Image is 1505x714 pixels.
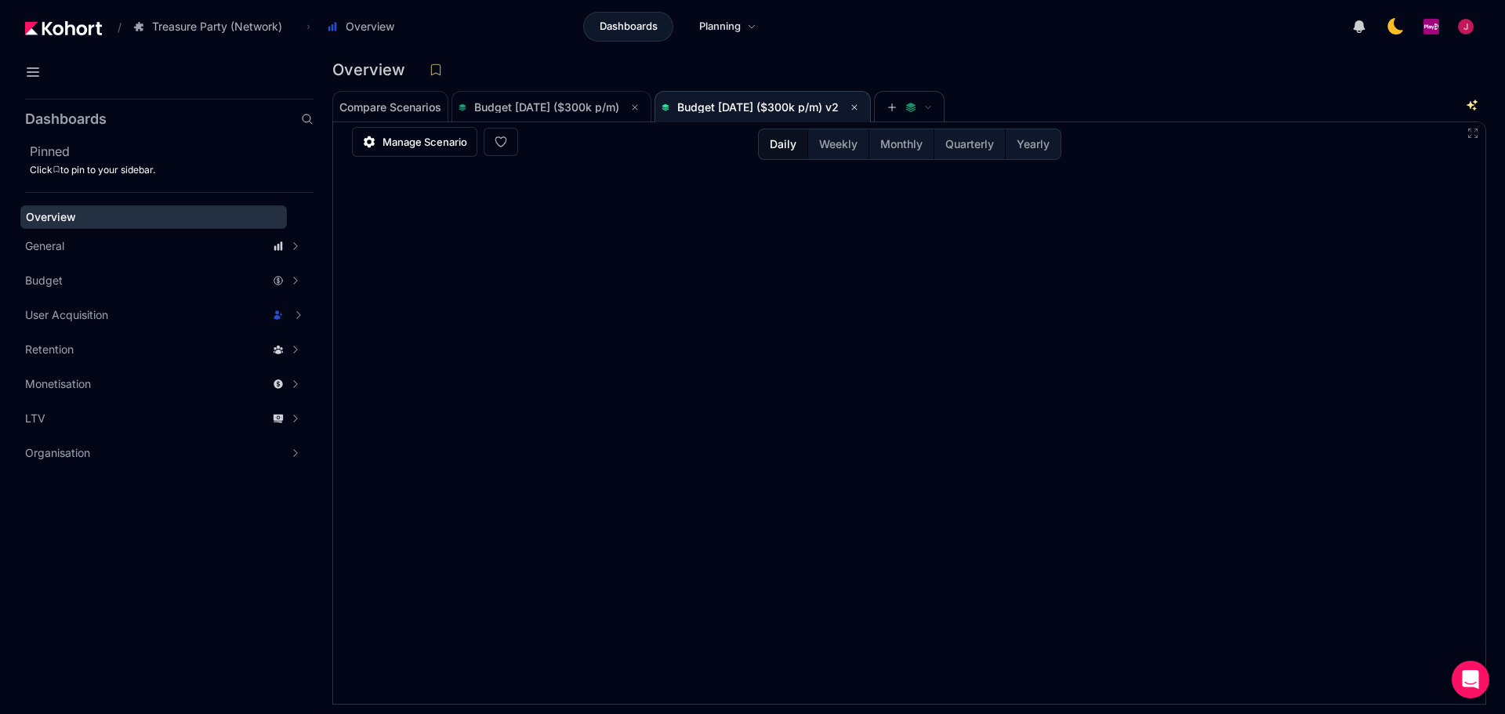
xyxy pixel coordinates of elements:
[318,13,411,40] button: Overview
[1017,136,1050,152] span: Yearly
[352,127,477,157] a: Manage Scenario
[332,62,415,78] h3: Overview
[770,136,796,152] span: Daily
[25,307,108,323] span: User Acquisition
[1423,19,1439,34] img: logo_PlayQ_20230721100321046856.png
[152,19,282,34] span: Treasure Party (Network)
[346,19,394,34] span: Overview
[25,342,74,357] span: Retention
[25,411,45,426] span: LTV
[383,134,467,150] span: Manage Scenario
[1005,129,1061,159] button: Yearly
[25,21,102,35] img: Kohort logo
[303,20,314,33] span: ›
[934,129,1005,159] button: Quarterly
[30,164,314,176] div: Click to pin to your sidebar.
[600,19,658,34] span: Dashboards
[25,376,91,392] span: Monetisation
[1467,127,1479,140] button: Fullscreen
[25,112,107,126] h2: Dashboards
[819,136,858,152] span: Weekly
[25,445,90,461] span: Organisation
[583,12,673,42] a: Dashboards
[880,136,923,152] span: Monthly
[339,102,441,113] span: Compare Scenarios
[125,13,299,40] button: Treasure Party (Network)
[20,205,287,229] a: Overview
[945,136,994,152] span: Quarterly
[105,19,121,35] span: /
[759,129,807,159] button: Daily
[25,238,64,254] span: General
[677,100,839,114] span: Budget [DATE] ($300k p/m) v2
[807,129,869,159] button: Weekly
[1452,661,1489,698] div: Open Intercom Messenger
[683,12,773,42] a: Planning
[699,19,741,34] span: Planning
[25,273,63,288] span: Budget
[869,129,934,159] button: Monthly
[26,210,76,223] span: Overview
[474,100,619,114] span: Budget [DATE] ($300k p/m)
[30,142,314,161] h2: Pinned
